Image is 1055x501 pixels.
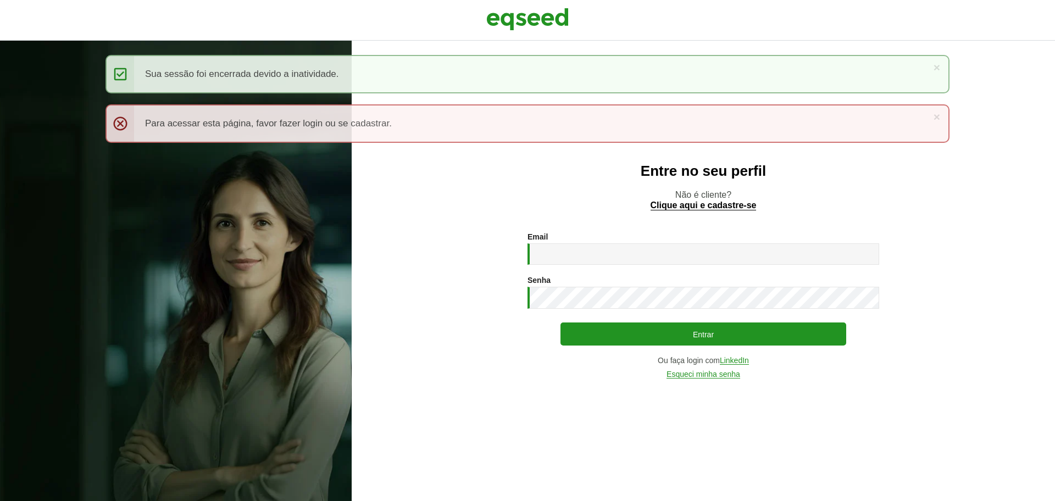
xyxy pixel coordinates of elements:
div: Para acessar esta página, favor fazer login ou se cadastrar. [105,104,949,143]
a: Esqueci minha senha [667,370,740,378]
a: × [934,111,940,123]
div: Ou faça login com [527,357,879,365]
p: Não é cliente? [374,190,1033,210]
img: EqSeed Logo [486,5,569,33]
label: Senha [527,276,551,284]
a: LinkedIn [720,357,749,365]
div: Sua sessão foi encerrada devido a inatividade. [105,55,949,93]
label: Email [527,233,548,241]
h2: Entre no seu perfil [374,163,1033,179]
a: × [934,62,940,73]
button: Entrar [560,322,846,346]
a: Clique aqui e cadastre-se [651,201,757,210]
